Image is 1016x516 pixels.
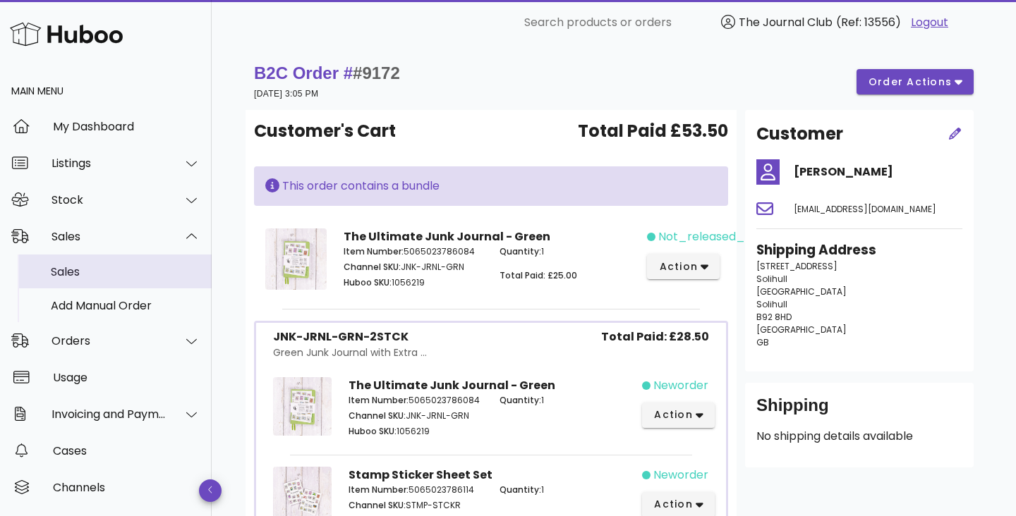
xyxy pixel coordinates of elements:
[756,394,962,428] div: Shipping
[653,497,693,512] span: action
[756,311,792,323] span: B92 8HD
[349,499,483,512] p: STMP-STCKR
[794,164,962,180] h4: [PERSON_NAME]
[756,273,787,285] span: Solihull
[756,260,837,272] span: [STREET_ADDRESS]
[344,276,392,288] span: Huboo SKU:
[344,276,483,289] p: 1056219
[578,118,728,144] span: Total Paid £53.50
[52,334,167,348] div: Orders
[739,14,833,30] span: The Journal Club
[52,407,167,421] div: Invoicing and Payments
[500,245,639,258] p: 1
[344,261,483,274] p: JNK-JRNL-GRN
[756,298,787,310] span: Solihull
[756,336,769,348] span: GB
[254,89,318,99] small: [DATE] 3:05 PM
[349,394,409,406] span: Item Number:
[349,410,406,422] span: Channel SKU:
[756,121,843,147] h2: Customer
[756,428,962,445] p: No shipping details available
[500,484,541,496] span: Quantity:
[349,499,406,511] span: Channel SKU:
[273,328,427,345] div: JNK-JRNL-GRN-2STCK
[857,69,974,94] button: order actions
[653,377,708,394] span: neworder
[53,444,200,457] div: Cases
[349,484,483,496] p: 5065023786114
[756,240,962,260] h3: Shipping Address
[344,261,401,273] span: Channel SKU:
[349,467,492,483] strong: Stamp Sticker Sheet Set
[52,193,167,207] div: Stock
[53,120,200,133] div: My Dashboard
[349,425,397,437] span: Huboo SKU:
[349,425,483,438] p: 1056219
[653,407,693,422] span: action
[273,377,332,436] img: Product Image
[349,377,555,393] strong: The Ultimate Junk Journal - Green
[642,403,715,428] button: action
[53,371,200,384] div: Usage
[52,230,167,243] div: Sales
[658,259,698,274] span: action
[500,394,541,406] span: Quantity:
[254,63,400,82] strong: B2C Order #
[353,63,400,82] span: #9172
[647,254,720,279] button: action
[349,394,483,407] p: 5065023786084
[836,14,901,30] span: (Ref: 13556)
[10,19,123,49] img: Huboo Logo
[265,178,717,195] div: This order contains a bundle
[51,265,200,278] div: Sales
[653,467,708,484] span: neworder
[53,481,200,494] div: Channels
[601,328,709,345] span: Total Paid: £28.50
[344,245,404,257] span: Item Number:
[265,228,327,290] img: Product Image
[273,345,427,360] div: Green Junk Journal with Extra ...
[500,394,634,407] p: 1
[658,228,763,245] span: not_released_yet
[500,269,577,281] span: Total Paid: £25.00
[254,118,396,144] span: Customer's Cart
[52,156,167,170] div: Listings
[756,324,847,336] span: [GEOGRAPHIC_DATA]
[868,75,953,90] span: order actions
[756,285,847,297] span: [GEOGRAPHIC_DATA]
[344,228,550,245] strong: The Ultimate Junk Journal - Green
[500,484,634,496] p: 1
[51,299,200,312] div: Add Manual Order
[500,245,541,257] span: Quantity:
[349,484,409,496] span: Item Number:
[349,410,483,422] p: JNK-JRNL-GRN
[911,14,948,31] a: Logout
[344,245,483,258] p: 5065023786084
[794,203,936,215] span: [EMAIL_ADDRESS][DOMAIN_NAME]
